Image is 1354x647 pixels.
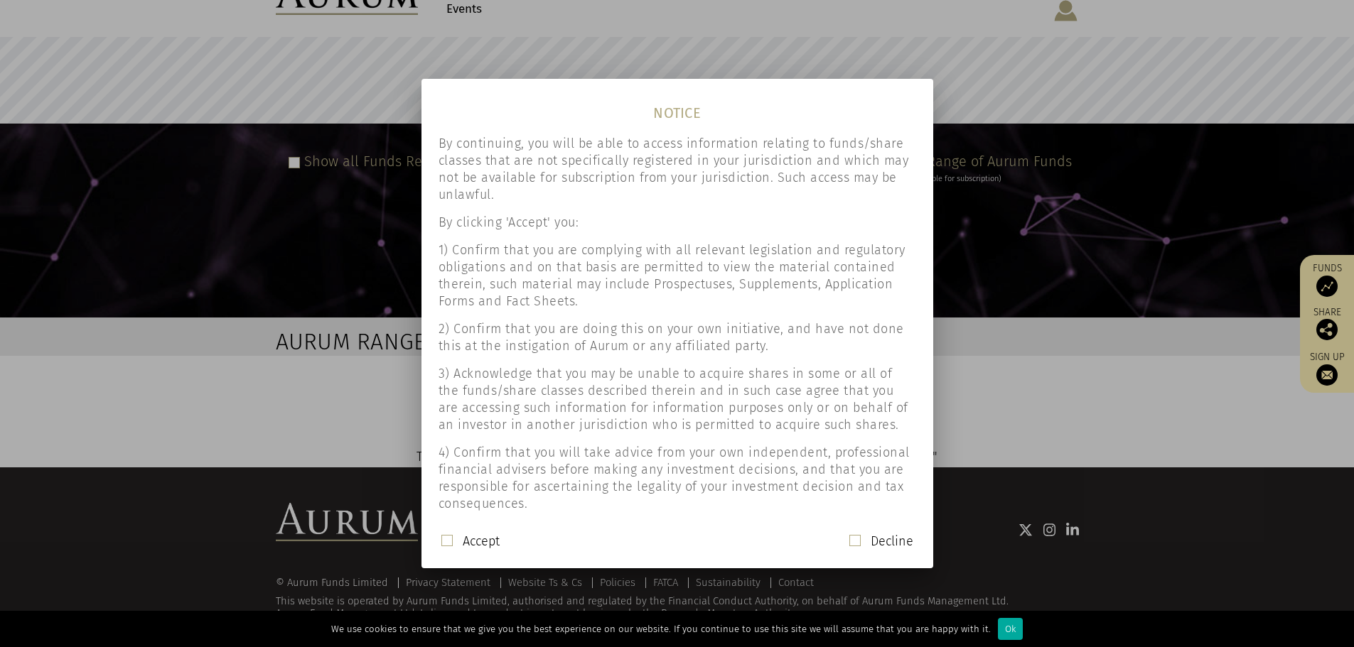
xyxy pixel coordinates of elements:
label: Decline [871,533,913,550]
p: 3) Acknowledge that you may be unable to acquire shares in some or all of the funds/share classes... [439,365,916,433]
p: 2) Confirm that you are doing this on your own initiative, and have not done this at the instigat... [439,320,916,354]
p: 4) Confirm that you will take advice from your own independent, professional financial advisers b... [439,444,916,512]
p: 1) Confirm that you are complying with all relevant legislation and regulatory obligations and on... [439,241,916,310]
img: Share this post [1316,319,1338,340]
p: By clicking 'Accept' you: [439,214,916,231]
h1: NOTICE [421,89,933,124]
div: Share [1307,308,1347,340]
a: Funds [1307,262,1347,297]
label: Accept [463,533,500,550]
a: Sign up [1307,351,1347,386]
p: By continuing, you will be able to access information relating to funds/share classes that are no... [439,135,916,203]
img: Sign up to our newsletter [1316,364,1338,386]
img: Access Funds [1316,276,1338,297]
div: Ok [998,618,1023,640]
